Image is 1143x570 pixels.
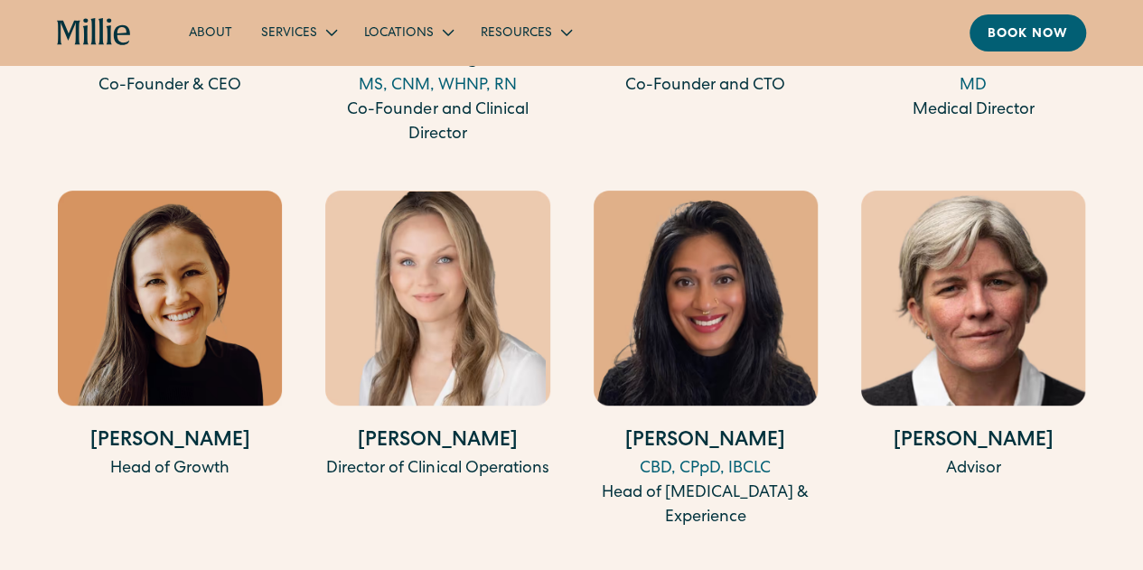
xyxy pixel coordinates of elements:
[970,14,1086,51] a: Book now
[325,74,549,98] div: MS, CNM, WHNP, RN
[58,457,282,481] div: Head of Growth
[594,74,818,98] div: Co-Founder and CTO
[988,25,1068,44] div: Book now
[58,427,282,457] h4: [PERSON_NAME]
[466,17,585,47] div: Resources
[861,427,1085,457] h4: [PERSON_NAME]
[364,24,434,43] div: Locations
[174,17,247,47] a: About
[861,98,1085,123] div: Medical Director
[58,74,282,98] div: Co-Founder & CEO
[325,457,549,481] div: Director of Clinical Operations
[481,24,552,43] div: Resources
[325,427,549,457] h4: [PERSON_NAME]
[594,481,818,530] div: Head of [MEDICAL_DATA] & Experience
[57,18,131,47] a: home
[247,17,350,47] div: Services
[594,427,818,457] h4: [PERSON_NAME]
[261,24,317,43] div: Services
[325,98,549,147] div: Co-Founder and Clinical Director
[861,457,1085,481] div: Advisor
[861,74,1085,98] div: MD
[350,17,466,47] div: Locations
[594,457,818,481] div: CBD, CPpD, IBCLC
